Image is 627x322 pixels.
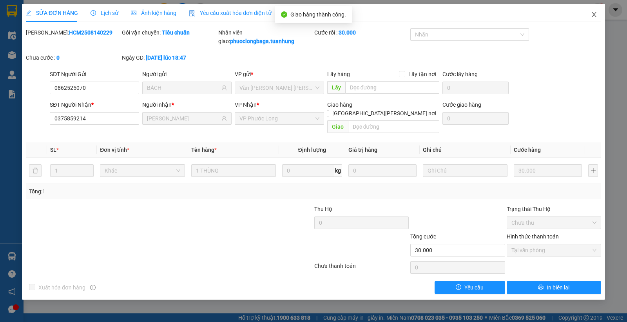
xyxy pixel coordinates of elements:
span: Lịch sử [91,10,118,16]
input: Cước giao hàng [442,112,509,125]
button: plus [588,164,598,177]
span: Định lượng [298,147,326,153]
b: 0 [56,55,60,61]
span: close [591,11,597,18]
div: Chưa cước : [26,53,120,62]
span: Tên hàng [191,147,217,153]
span: Lấy tận nơi [405,70,439,78]
input: 0 [348,164,417,177]
span: Ảnh kiện hàng [131,10,176,16]
span: VP Nhận [235,102,257,108]
input: Ghi Chú [423,164,507,177]
b: 30.000 [339,29,356,36]
span: Tổng cước [410,233,436,240]
span: Xuất hóa đơn hàng [35,283,89,292]
span: Giao [327,120,348,133]
span: Chưa thu [511,217,596,229]
span: Tại văn phòng [511,244,596,256]
span: Yêu cầu xuất hóa đơn điện tử [189,10,272,16]
div: Chưa thanh toán [313,262,410,275]
span: exclamation-circle [456,284,461,291]
span: info-circle [90,285,96,290]
button: printerIn biên lai [507,281,601,294]
span: Khác [105,165,180,176]
span: Lấy hàng [327,71,350,77]
span: Giao hàng [327,102,352,108]
input: Tên người nhận [147,114,220,123]
div: Trạng thái Thu Hộ [507,205,601,213]
button: exclamation-circleYêu cầu [435,281,505,294]
input: Tên người gửi [147,84,220,92]
div: SĐT Người Nhận [50,100,139,109]
span: Giá trị hàng [348,147,377,153]
input: Cước lấy hàng [442,82,509,94]
button: Close [583,4,605,26]
span: SL [50,147,56,153]
span: Yêu cầu [464,283,484,292]
span: SỬA ĐƠN HÀNG [26,10,78,16]
span: Văn phòng Hồ Chí Minh [239,82,319,94]
b: Tiêu chuẩn [162,29,190,36]
span: picture [131,10,136,16]
span: In biên lai [547,283,569,292]
span: [GEOGRAPHIC_DATA][PERSON_NAME] nơi [329,109,439,118]
input: Dọc đường [348,120,440,133]
span: Đơn vị tính [100,147,129,153]
span: VP Phước Long [239,113,319,124]
span: kg [334,164,342,177]
b: phuoclongbaga.tuanhung [230,38,294,44]
div: VP gửi [235,70,324,78]
label: Cước lấy hàng [442,71,478,77]
input: VD: Bàn, Ghế [191,164,276,177]
span: Thu Hộ [314,206,332,212]
div: SĐT Người Gửi [50,70,139,78]
div: Gói vận chuyển: [122,28,216,37]
span: Cước hàng [514,147,541,153]
div: Người gửi [142,70,232,78]
span: clock-circle [91,10,96,16]
th: Ghi chú [420,142,511,158]
button: delete [29,164,42,177]
b: HCM2508140229 [69,29,112,36]
span: Giao hàng thành công. [290,11,346,18]
label: Cước giao hàng [442,102,481,108]
div: Cước rồi : [314,28,409,37]
input: 0 [514,164,582,177]
div: Ngày GD: [122,53,216,62]
label: Hình thức thanh toán [507,233,559,240]
span: user [221,116,227,121]
input: Dọc đường [345,81,440,94]
div: Nhân viên giao: [218,28,313,45]
span: user [221,85,227,91]
img: icon [189,10,195,16]
div: [PERSON_NAME]: [26,28,120,37]
b: [DATE] lúc 18:47 [146,55,186,61]
div: Tổng: 1 [29,187,243,196]
span: check-circle [281,11,287,18]
span: Lấy [327,81,345,94]
div: Người nhận [142,100,232,109]
span: printer [538,284,544,291]
span: edit [26,10,31,16]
